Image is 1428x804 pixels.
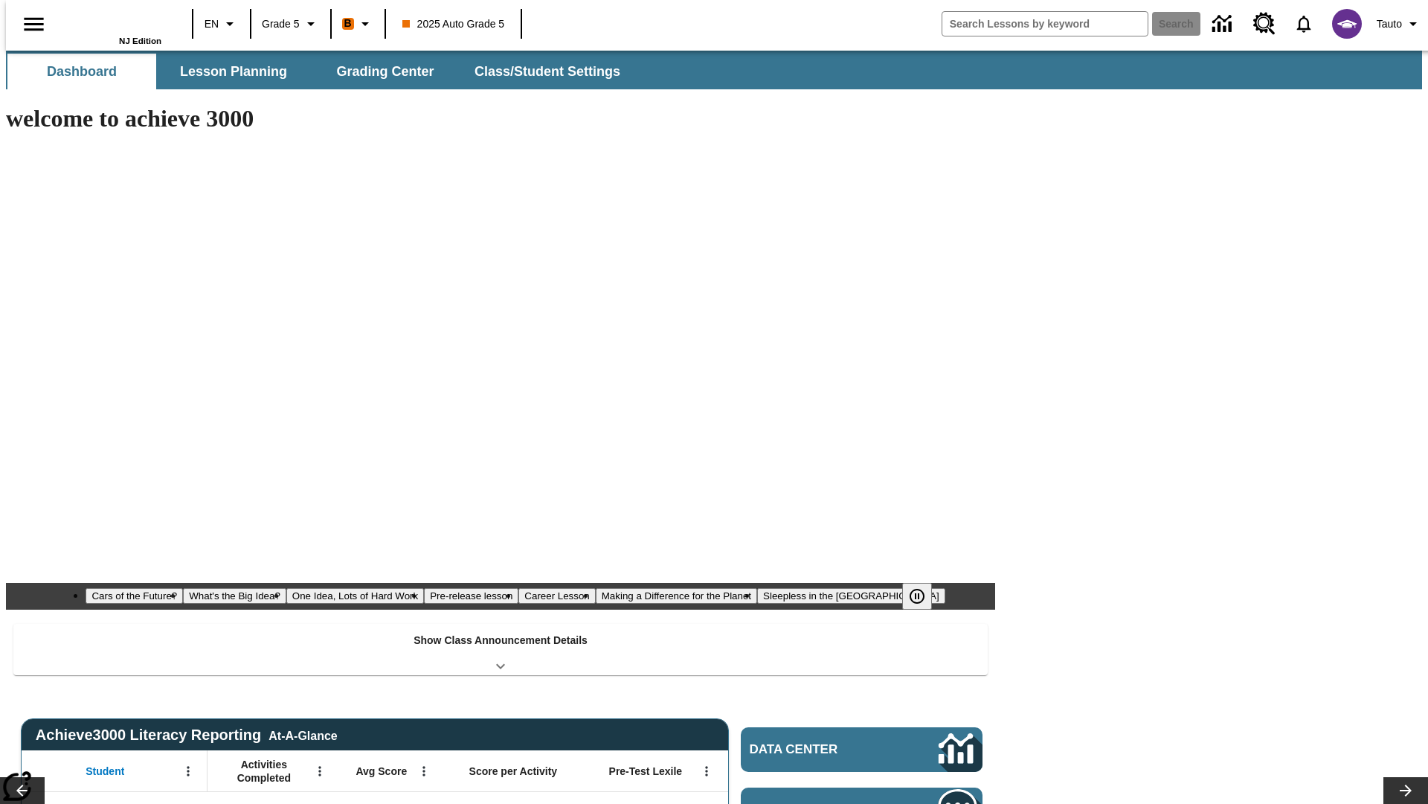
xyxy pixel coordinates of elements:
[1371,10,1428,37] button: Profile/Settings
[518,588,595,604] button: Slide 5 Career Lesson
[336,63,434,80] span: Grading Center
[309,760,331,782] button: Open Menu
[86,765,124,778] span: Student
[65,5,161,45] div: Home
[6,54,634,89] div: SubNavbar
[750,742,889,757] span: Data Center
[402,16,505,32] span: 2025 Auto Grade 5
[1332,9,1362,39] img: avatar image
[268,727,337,743] div: At-A-Glance
[757,588,945,604] button: Slide 7 Sleepless in the Animal Kingdom
[65,7,161,36] a: Home
[286,588,424,604] button: Slide 3 One Idea, Lots of Hard Work
[159,54,308,89] button: Lesson Planning
[6,51,1422,89] div: SubNavbar
[7,54,156,89] button: Dashboard
[695,760,718,782] button: Open Menu
[1377,16,1402,32] span: Tauto
[36,727,338,744] span: Achieve3000 Literacy Reporting
[463,54,632,89] button: Class/Student Settings
[424,588,518,604] button: Slide 4 Pre-release lesson
[215,758,313,785] span: Activities Completed
[47,63,117,80] span: Dashboard
[475,63,620,80] span: Class/Student Settings
[262,16,300,32] span: Grade 5
[1203,4,1244,45] a: Data Center
[942,12,1148,36] input: search field
[6,105,995,133] h1: welcome to achieve 3000
[1284,4,1323,43] a: Notifications
[596,588,757,604] button: Slide 6 Making a Difference for the Planet
[256,10,326,37] button: Grade: Grade 5, Select a grade
[902,583,932,610] button: Pause
[119,36,161,45] span: NJ Edition
[183,588,286,604] button: Slide 2 What's the Big Idea?
[413,760,435,782] button: Open Menu
[336,10,380,37] button: Boost Class color is orange. Change class color
[12,2,56,46] button: Open side menu
[356,765,407,778] span: Avg Score
[205,16,219,32] span: EN
[86,588,183,604] button: Slide 1 Cars of the Future?
[344,14,352,33] span: B
[177,760,199,782] button: Open Menu
[1323,4,1371,43] button: Select a new avatar
[1244,4,1284,44] a: Resource Center, Will open in new tab
[609,765,683,778] span: Pre-Test Lexile
[469,765,558,778] span: Score per Activity
[741,727,982,772] a: Data Center
[902,583,947,610] div: Pause
[414,633,588,648] p: Show Class Announcement Details
[180,63,287,80] span: Lesson Planning
[1383,777,1428,804] button: Lesson carousel, Next
[198,10,245,37] button: Language: EN, Select a language
[13,624,988,675] div: Show Class Announcement Details
[311,54,460,89] button: Grading Center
